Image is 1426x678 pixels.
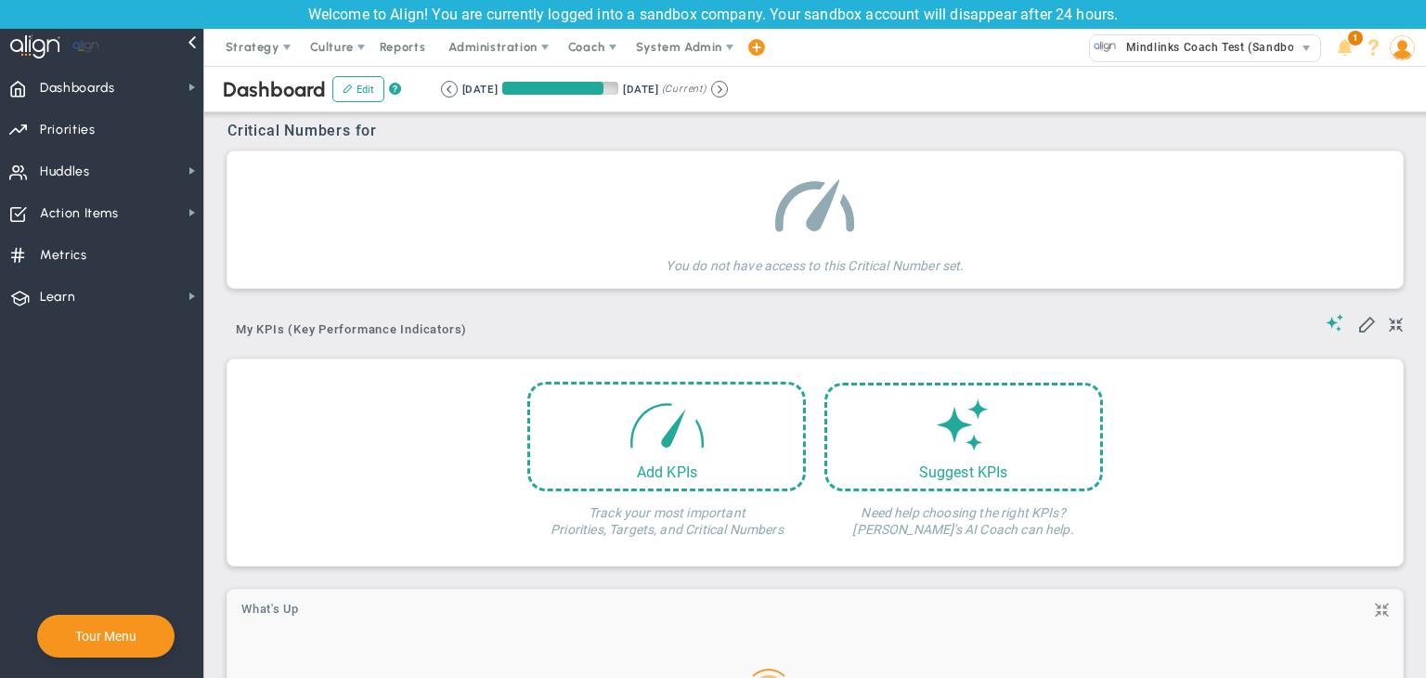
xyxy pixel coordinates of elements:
img: 33500.Company.photo [1094,35,1117,59]
span: Suggestions (AI Feature) [1326,314,1344,332]
div: [DATE] [623,81,658,98]
button: Edit [332,76,384,102]
span: Administration [448,40,537,54]
span: Huddles [40,152,90,191]
li: Help & Frequently Asked Questions (FAQ) [1359,29,1388,66]
span: System Admin [636,40,722,54]
span: Learn [40,278,75,317]
button: Go to previous period [441,81,458,98]
span: Coach [568,40,605,54]
div: Period Progress: 87% Day 79 of 90 with 11 remaining. [502,82,618,95]
span: Dashboards [40,69,115,108]
h4: Need help choosing the right KPIs? [PERSON_NAME]'s AI Coach can help. [824,491,1103,538]
li: Announcements [1330,29,1359,66]
span: Critical Numbers for [227,122,382,139]
span: My KPIs (Key Performance Indicators) [227,315,475,345]
span: Edit My KPIs [1357,314,1376,332]
span: Reports [370,29,435,66]
span: (Current) [662,81,707,98]
div: Suggest KPIs [827,463,1100,481]
button: Tour Menu [70,628,142,645]
div: [DATE] [462,81,498,98]
span: 1 [1348,31,1363,46]
span: select [1293,35,1320,61]
button: Go to next period [711,81,728,98]
span: Metrics [40,236,87,275]
span: Priorities [40,111,96,150]
div: Add KPIs [530,463,803,481]
span: Mindlinks Coach Test (Sandbox) [1117,35,1305,59]
h4: Track your most important Priorities, Targets, and Critical Numbers [527,491,806,538]
img: 64089.Person.photo [1390,35,1415,60]
button: My KPIs (Key Performance Indicators) [227,315,475,347]
span: Strategy [226,40,279,54]
h4: You do not have access to this Critical Number set. [666,244,964,274]
span: Culture [310,40,354,54]
span: Action Items [40,194,119,233]
span: Dashboard [223,77,326,102]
